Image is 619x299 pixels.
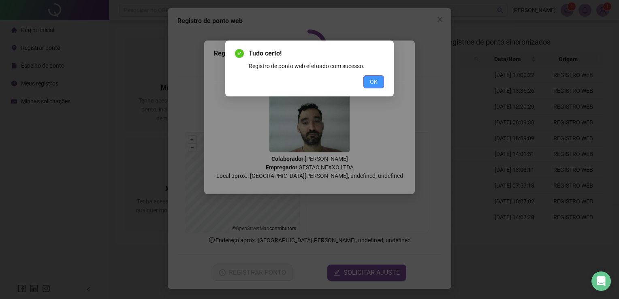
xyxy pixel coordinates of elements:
[370,77,378,86] span: OK
[591,271,611,291] div: Open Intercom Messenger
[249,49,384,58] span: Tudo certo!
[363,75,384,88] button: OK
[249,62,384,70] div: Registro de ponto web efetuado com sucesso.
[235,49,244,58] span: check-circle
